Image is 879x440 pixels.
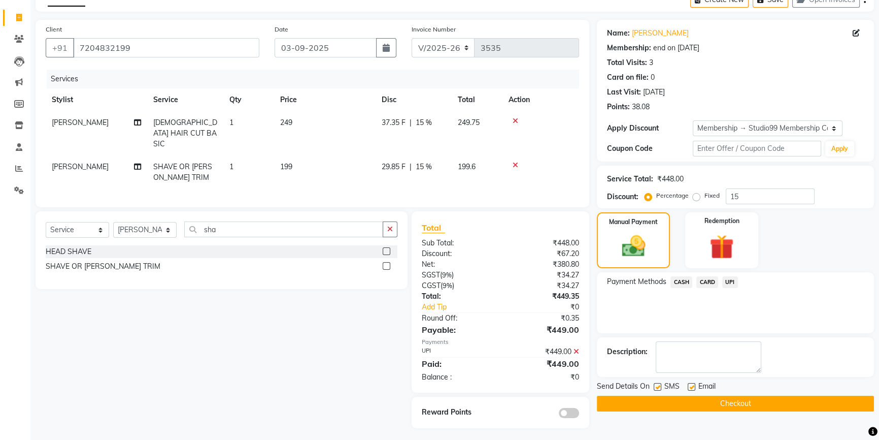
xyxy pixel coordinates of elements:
[607,276,666,287] span: Payment Methods
[414,324,500,336] div: Payable:
[229,162,233,171] span: 1
[422,270,440,279] span: SGST
[609,217,658,227] label: Manual Payment
[704,216,739,226] label: Redemption
[410,162,412,172] span: |
[46,38,74,57] button: +91
[47,70,587,88] div: Services
[382,162,405,172] span: 29.85 F
[410,117,412,128] span: |
[414,347,500,357] div: UPI
[607,72,649,83] div: Card on file:
[643,87,665,98] div: [DATE]
[414,313,500,324] div: Round Off:
[223,88,274,111] th: Qty
[46,25,62,34] label: Client
[670,276,692,288] span: CASH
[632,28,689,39] a: [PERSON_NAME]
[153,118,217,148] span: [DEMOGRAPHIC_DATA] HAIR CUT BASIC
[607,28,630,39] div: Name:
[656,191,689,200] label: Percentage
[696,276,718,288] span: CARD
[500,270,587,280] div: ₹34.27
[607,347,648,357] div: Description:
[607,102,630,112] div: Points:
[46,246,91,257] div: HEAD SHAVE
[412,25,456,34] label: Invoice Number
[414,358,500,370] div: Paid:
[607,43,651,53] div: Membership:
[722,276,738,288] span: UPI
[414,407,500,418] div: Reward Points
[500,324,587,336] div: ₹449.00
[702,232,741,262] img: _gift.svg
[607,174,653,184] div: Service Total:
[693,141,821,156] input: Enter Offer / Coupon Code
[422,223,445,233] span: Total
[704,191,720,200] label: Fixed
[442,271,452,279] span: 9%
[607,57,647,68] div: Total Visits:
[229,118,233,127] span: 1
[52,118,109,127] span: [PERSON_NAME]
[607,192,638,202] div: Discount:
[664,381,680,394] span: SMS
[615,233,653,260] img: _cash.svg
[500,291,587,302] div: ₹449.35
[414,259,500,270] div: Net:
[515,302,587,312] div: ₹0
[500,313,587,324] div: ₹0.35
[422,338,580,347] div: Payments
[458,162,476,171] span: 199.6
[698,381,716,394] span: Email
[280,118,292,127] span: 249
[653,43,699,53] div: end on [DATE]
[46,261,160,272] div: SHAVE OR [PERSON_NAME] TRIM
[414,291,500,302] div: Total:
[280,162,292,171] span: 199
[414,238,500,248] div: Sub Total:
[416,117,432,128] span: 15 %
[607,87,641,98] div: Last Visit:
[382,117,405,128] span: 37.35 F
[607,123,693,134] div: Apply Discount
[274,88,376,111] th: Price
[607,143,693,154] div: Coupon Code
[500,372,587,383] div: ₹0
[500,259,587,270] div: ₹380.80
[649,57,653,68] div: 3
[46,88,147,111] th: Stylist
[502,88,579,111] th: Action
[414,372,500,383] div: Balance :
[52,162,109,171] span: [PERSON_NAME]
[825,141,854,156] button: Apply
[632,102,650,112] div: 38.08
[414,248,500,259] div: Discount:
[597,381,650,394] span: Send Details On
[500,347,587,357] div: ₹449.00
[651,72,655,83] div: 0
[416,162,432,172] span: 15 %
[452,88,502,111] th: Total
[458,118,480,127] span: 249.75
[500,248,587,259] div: ₹67.20
[500,280,587,291] div: ₹34.27
[275,25,288,34] label: Date
[153,162,212,182] span: SHAVE OR [PERSON_NAME] TRIM
[73,38,259,57] input: Search by Name/Mobile/Email/Code
[500,358,587,370] div: ₹449.00
[147,88,223,111] th: Service
[422,281,441,290] span: CGST
[414,270,500,280] div: ( )
[376,88,452,111] th: Disc
[414,302,515,312] a: Add Tip
[443,281,452,290] span: 9%
[500,238,587,248] div: ₹448.00
[597,396,874,412] button: Checkout
[414,280,500,291] div: ( )
[657,174,684,184] div: ₹448.00
[184,222,383,237] input: Search or Scan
